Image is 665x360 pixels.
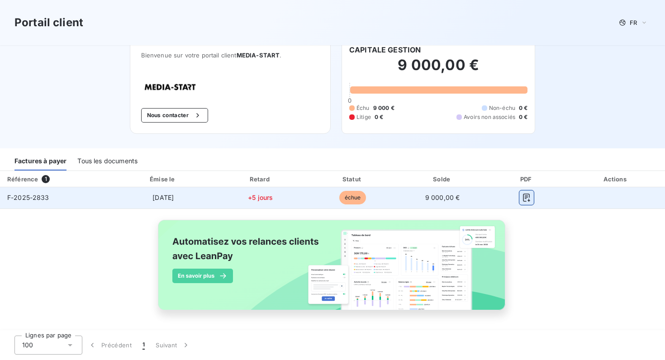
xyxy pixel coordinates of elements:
[400,175,485,184] div: Solde
[77,152,138,171] div: Tous les documents
[309,175,396,184] div: Statut
[373,104,394,112] span: 9 000 €
[14,14,83,31] h3: Portail client
[137,336,150,355] button: 1
[349,56,527,83] h2: 9 000,00 €
[142,341,145,350] span: 1
[375,113,383,121] span: 0 €
[141,81,199,94] img: Company logo
[339,191,366,204] span: échue
[519,104,527,112] span: 0 €
[568,175,663,184] div: Actions
[82,336,137,355] button: Précédent
[152,194,174,201] span: [DATE]
[489,104,515,112] span: Non-échu
[7,175,38,183] div: Référence
[114,175,212,184] div: Émise le
[237,52,280,59] span: MEDIA-START
[348,97,351,104] span: 0
[489,175,565,184] div: PDF
[216,175,305,184] div: Retard
[14,152,66,171] div: Factures à payer
[425,194,460,201] span: 9 000,00 €
[630,19,637,26] span: FR
[248,194,273,201] span: +5 jours
[349,44,421,55] h6: CAPITALE GESTION
[356,104,370,112] span: Échu
[356,113,371,121] span: Litige
[519,113,527,121] span: 0 €
[141,108,208,123] button: Nous contacter
[150,336,196,355] button: Suivant
[464,113,515,121] span: Avoirs non associés
[150,214,515,326] img: banner
[141,52,319,59] span: Bienvenue sur votre portail client .
[42,175,50,183] span: 1
[22,341,33,350] span: 100
[7,194,49,201] span: F-2025-2833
